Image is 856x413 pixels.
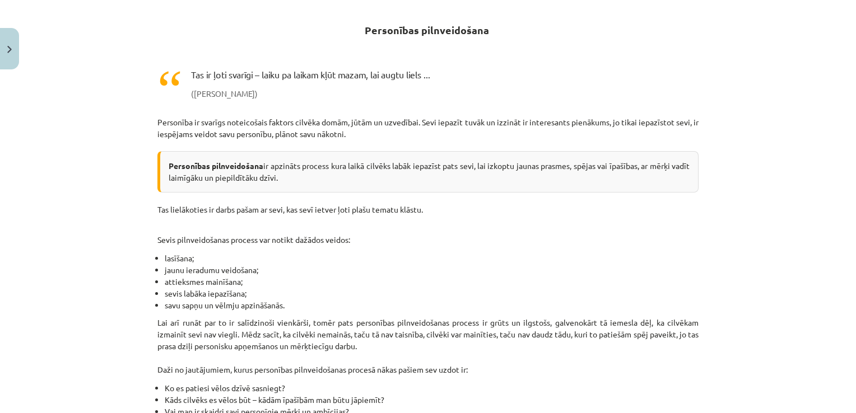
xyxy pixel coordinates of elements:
[165,252,699,264] li: lasīšana;
[157,317,699,376] p: Lai arī runāt par to ir salīdzinoši vienkārši, tomēr pats personības pilnveidošanas process ir gr...
[157,151,699,193] div: ir apzināts process kura laikā cilvēks labāk iepazīst pats sevi, lai izkoptu jaunas prasmes, spēj...
[7,46,12,53] img: icon-close-lesson-0947bae3869378f0d4975bcd49f059093ad1ed9edebbc8119c70593378902aed.svg
[191,68,687,81] span: Tas ir ļoti svarīgi – laiku pa laikam kļūt mazam, lai augtu liels ...
[165,288,699,299] li: sevis labāka iepazīšana;
[157,222,699,246] p: Sevis pilnveidošanas process var notikt dažādos veidos:
[157,111,699,140] p: Personība ir svarīgs noteicošais faktors cilvēka domām, jūtām un uzvedībai. Sevi iepazīt tuvāk un...
[191,88,687,100] div: ([PERSON_NAME])
[365,24,489,36] b: Personības pilnveidošana
[169,161,263,171] strong: Personības pilnveidošana
[165,276,699,288] li: attieksmes mainīšana;
[165,264,699,276] li: jaunu ieradumu veidošana;
[165,382,699,394] li: Ko es patiesi vēlos dzīvē sasniegt?
[165,394,699,406] li: Kāds cilvēks es vēlos būt – kādām īpašībām man būtu jāpiemīt?
[157,204,699,215] p: Tas lielākoties ir darbs pašam ar sevi, kas sevī ietver ļoti plašu tematu klāstu.
[165,299,699,311] li: savu sapņu un vēlmju apzināšanās.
